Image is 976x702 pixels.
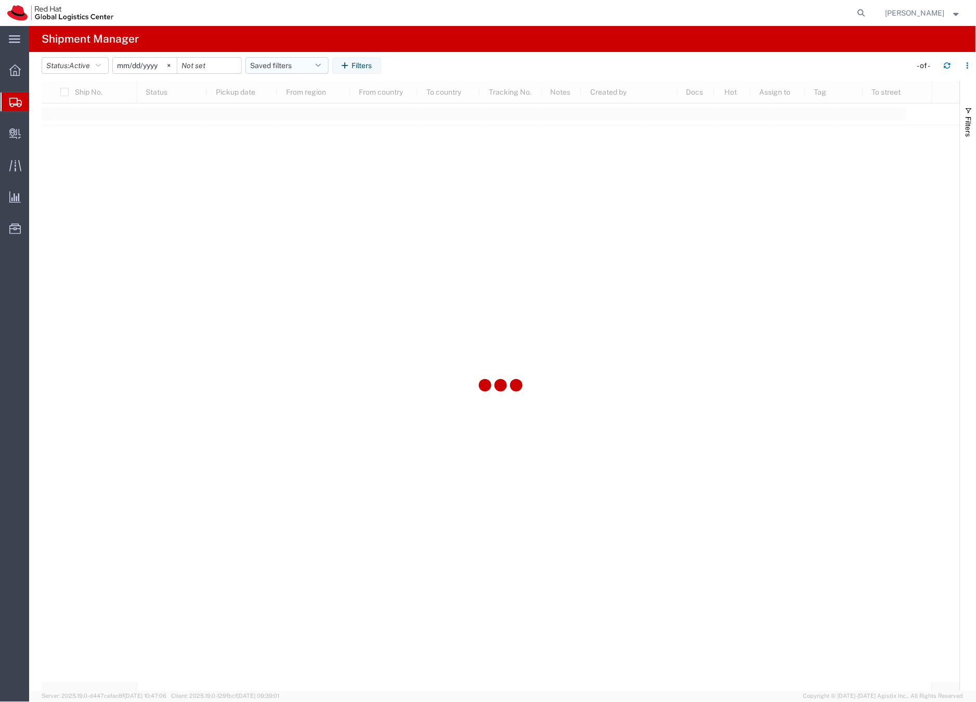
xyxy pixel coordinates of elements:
button: Status:Active [42,57,109,74]
span: Filters [965,116,973,137]
div: - of - [917,60,935,71]
span: Client: 2025.19.0-129fbcf [171,693,279,699]
span: [DATE] 10:47:06 [124,693,166,699]
button: [PERSON_NAME] [885,7,962,19]
input: Not set [113,58,177,73]
button: Filters [332,57,381,74]
span: Active [69,61,90,70]
h4: Shipment Manager [42,26,139,52]
input: Not set [177,58,241,73]
img: logo [7,5,113,21]
span: Server: 2025.19.0-d447cefac8f [42,693,166,699]
span: Sona Mala [886,7,945,19]
button: Saved filters [245,57,329,74]
span: Copyright © [DATE]-[DATE] Agistix Inc., All Rights Reserved [803,692,964,701]
span: [DATE] 09:39:01 [237,693,279,699]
